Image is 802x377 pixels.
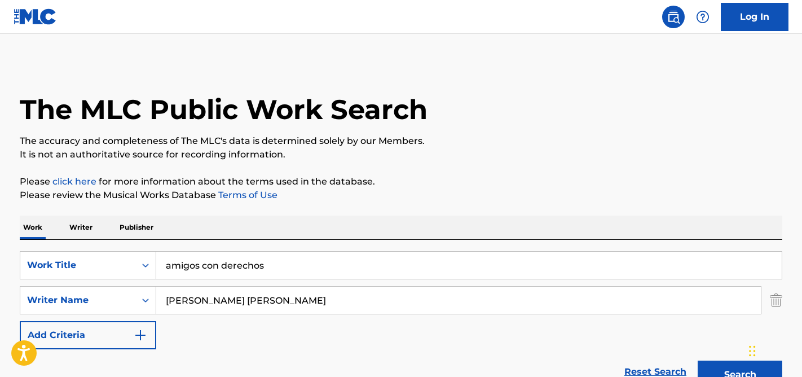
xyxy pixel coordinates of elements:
a: Log In [721,3,788,31]
p: Writer [66,216,96,239]
a: Terms of Use [216,190,277,200]
iframe: Chat Widget [746,323,802,377]
a: click here [52,176,96,187]
div: Help [691,6,714,28]
div: Drag [749,334,756,368]
img: search [667,10,680,24]
img: MLC Logo [14,8,57,25]
p: Publisher [116,216,157,239]
div: Work Title [27,258,129,272]
img: Delete Criterion [770,286,782,314]
a: Public Search [662,6,685,28]
p: It is not an authoritative source for recording information. [20,148,782,161]
button: Add Criteria [20,321,156,349]
p: The accuracy and completeness of The MLC's data is determined solely by our Members. [20,134,782,148]
p: Please review the Musical Works Database [20,188,782,202]
img: 9d2ae6d4665cec9f34b9.svg [134,328,147,342]
h1: The MLC Public Work Search [20,93,428,126]
p: Please for more information about the terms used in the database. [20,175,782,188]
div: Writer Name [27,293,129,307]
img: help [696,10,710,24]
p: Work [20,216,46,239]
